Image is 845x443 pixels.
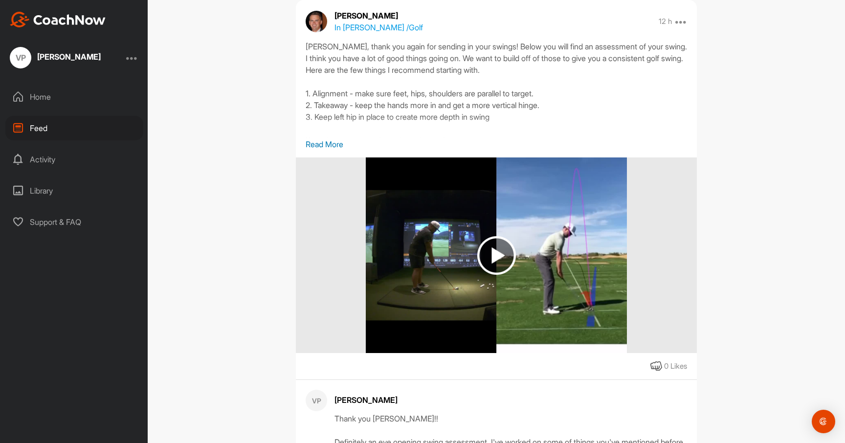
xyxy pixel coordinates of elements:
div: [PERSON_NAME] [37,53,101,61]
p: 12 h [659,17,672,26]
img: CoachNow [10,12,106,27]
p: Read More [306,138,687,150]
div: [PERSON_NAME], thank you again for sending in your swings! Below you will find an assessment of y... [306,41,687,138]
div: VP [306,390,327,411]
img: avatar [306,11,327,32]
p: In [PERSON_NAME] / Golf [334,22,423,33]
div: Library [5,178,143,203]
div: Support & FAQ [5,210,143,234]
div: [PERSON_NAME] [334,394,687,406]
div: Feed [5,116,143,140]
div: 0 Likes [664,361,687,372]
div: Open Intercom Messenger [812,410,835,433]
img: media [366,157,626,353]
div: VP [10,47,31,68]
div: Activity [5,147,143,172]
img: play [477,236,516,275]
p: [PERSON_NAME] [334,10,423,22]
div: Home [5,85,143,109]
